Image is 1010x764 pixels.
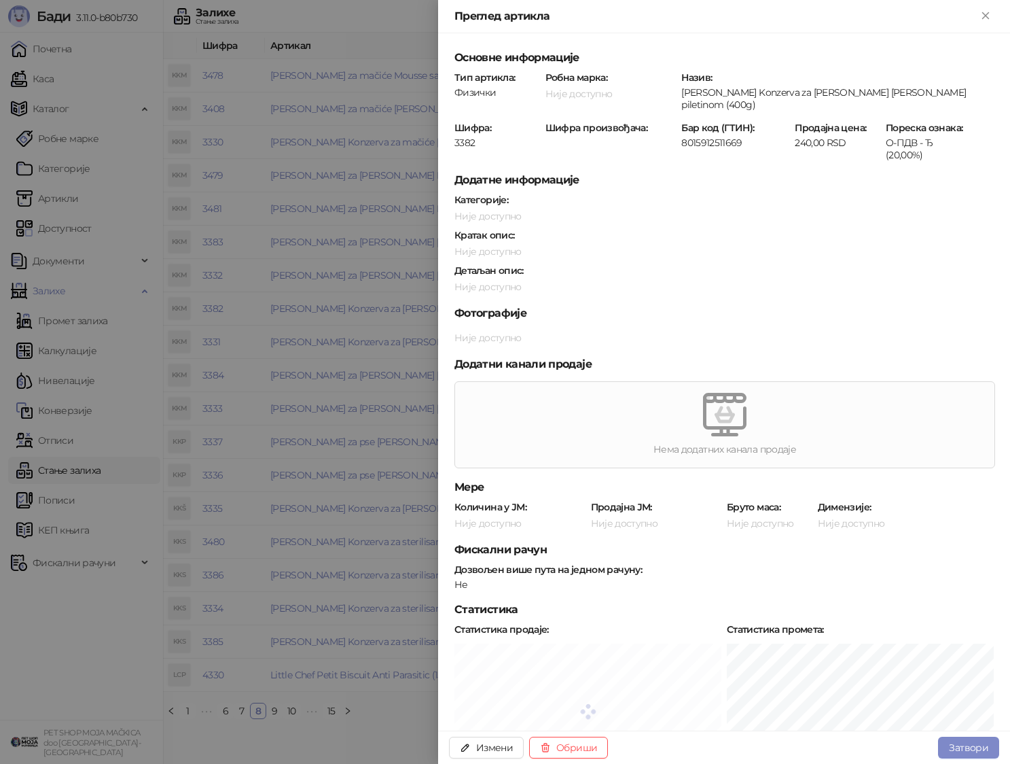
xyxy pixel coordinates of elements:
div: Преглед артикла [454,8,977,24]
div: Физички [453,86,541,99]
div: Нема додатних канала продаје [455,442,994,457]
div: 8015912511669 [680,137,791,149]
button: Измени [449,737,524,759]
strong: Статистика продаје : [454,623,549,636]
strong: Детаљан опис : [454,264,524,277]
div: [PERSON_NAME] Konzerva za [PERSON_NAME] [PERSON_NAME] piletinom (400g) [680,86,995,111]
span: Није доступно [454,281,522,293]
strong: Робна марка : [545,71,607,84]
span: Није доступно [591,517,658,529]
strong: Продајна ЈМ : [591,501,652,513]
h5: Мере [454,479,994,496]
div: О-ПДВ - Ђ (20,00%) [884,137,973,161]
strong: Продајна цена : [795,122,866,134]
strong: Дозвољен више пута на једном рачуну : [454,563,642,576]
h5: Фискални рачун [454,542,994,558]
h5: Додатни канали продаје [454,356,994,372]
strong: Шифра произвођача : [545,122,648,134]
strong: Димензије : [818,501,871,513]
strong: Пореска ознака : [886,122,962,134]
span: Није доступно [454,332,522,344]
strong: Бруто маса : [727,501,780,513]
span: Није доступно [727,517,794,529]
div: Не [453,578,995,591]
h5: Фотографије [454,305,994,322]
button: Обриши [529,737,608,759]
h5: Статистика [454,602,994,618]
button: Затвори [938,737,999,759]
div: 240,00 RSD [793,137,882,149]
div: 3382 [453,137,541,149]
span: Није доступно [454,210,522,222]
strong: Статистика промета : [727,623,824,636]
strong: Тип артикла : [454,71,515,84]
span: Није доступно [545,88,613,100]
strong: Кратак опис : [454,229,514,241]
span: Није доступно [818,517,885,529]
span: Није доступно [454,517,522,529]
h5: Основне информације [454,50,994,66]
span: Није доступно [454,245,522,258]
strong: Категорије : [454,194,508,206]
strong: Шифра : [454,122,491,134]
button: Close [977,8,994,24]
strong: Назив : [681,71,712,84]
h5: Додатне информације [454,172,994,188]
strong: Бар код (ГТИН) : [681,122,754,134]
strong: Количина у ЈМ : [454,501,526,513]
